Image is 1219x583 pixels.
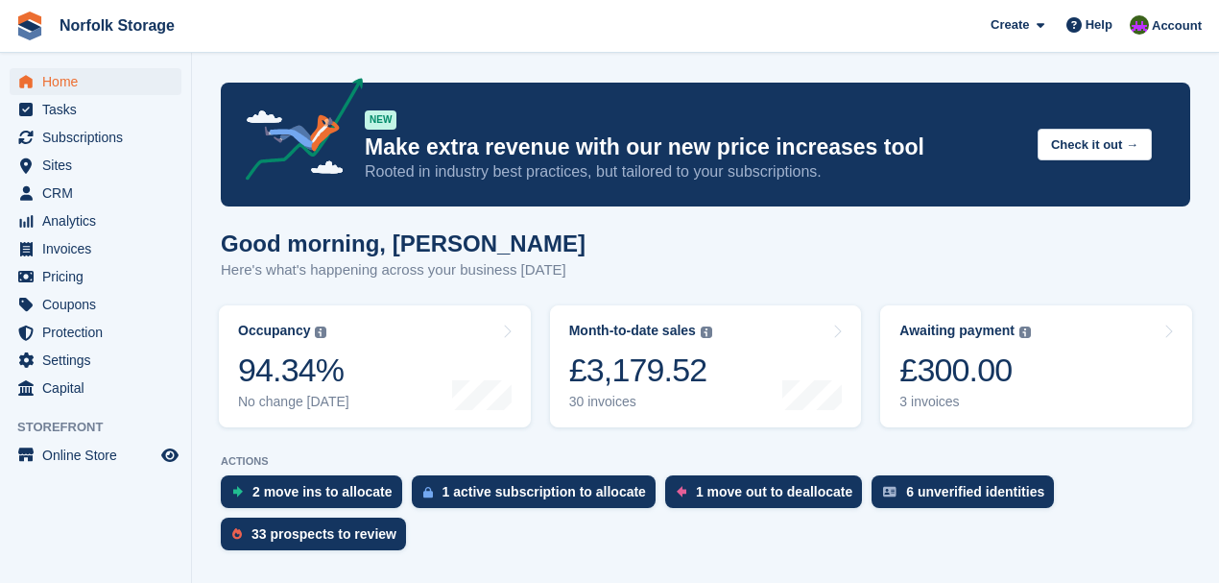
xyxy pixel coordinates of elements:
[42,442,157,469] span: Online Store
[10,152,181,179] a: menu
[42,180,157,206] span: CRM
[569,394,712,410] div: 30 invoices
[880,305,1192,427] a: Awaiting payment £300.00 3 invoices
[10,180,181,206] a: menu
[872,475,1064,518] a: 6 unverified identities
[42,207,157,234] span: Analytics
[221,475,412,518] a: 2 move ins to allocate
[696,484,852,499] div: 1 move out to deallocate
[899,351,1031,390] div: £300.00
[232,486,243,498] img: move_ins_to_allocate_icon-fdf77a2bb77ea45bf5b3d319d69a93e2d87916cf1d5bf7949dd705db3b84f3ca.svg
[251,526,396,542] div: 33 prospects to review
[17,418,191,437] span: Storefront
[569,323,696,339] div: Month-to-date sales
[252,484,393,499] div: 2 move ins to allocate
[15,12,44,40] img: stora-icon-8386f47178a22dfd0bd8f6a31ec36ba5ce8667c1dd55bd0f319d3a0aa187defe.svg
[42,263,157,290] span: Pricing
[42,291,157,318] span: Coupons
[42,96,157,123] span: Tasks
[10,291,181,318] a: menu
[569,351,712,390] div: £3,179.52
[10,319,181,346] a: menu
[219,305,531,427] a: Occupancy 94.34% No change [DATE]
[701,327,712,338] img: icon-info-grey-7440780725fd019a000dd9b08b2336e03edf1995a4989e88bcd33f0948082b44.svg
[238,394,349,410] div: No change [DATE]
[899,323,1015,339] div: Awaiting payment
[10,68,181,95] a: menu
[158,444,181,467] a: Preview store
[677,486,686,498] img: move_outs_to_deallocate_icon-f764333ba52eb49d3ac5e1228854f67142a1ed5810a6f6cc68b1a99e826820c5.svg
[1152,16,1202,36] span: Account
[10,124,181,151] a: menu
[991,15,1029,35] span: Create
[1086,15,1112,35] span: Help
[1038,129,1152,160] button: Check it out →
[238,351,349,390] div: 94.34%
[550,305,862,427] a: Month-to-date sales £3,179.52 30 invoices
[232,528,242,540] img: prospect-51fa495bee0391a8d652442698ab0144808aea92771e9ea1ae160a38d050c398.svg
[221,259,586,281] p: Here's what's happening across your business [DATE]
[423,486,433,498] img: active_subscription_to_allocate_icon-d502201f5373d7db506a760aba3b589e785aa758c864c3986d89f69b8ff3...
[221,231,586,256] h1: Good morning, [PERSON_NAME]
[1019,327,1031,338] img: icon-info-grey-7440780725fd019a000dd9b08b2336e03edf1995a4989e88bcd33f0948082b44.svg
[365,161,1022,182] p: Rooted in industry best practices, but tailored to your subscriptions.
[42,68,157,95] span: Home
[10,442,181,469] a: menu
[365,134,1022,161] p: Make extra revenue with our new price increases tool
[42,152,157,179] span: Sites
[221,455,1190,468] p: ACTIONS
[899,394,1031,410] div: 3 invoices
[665,475,872,518] a: 1 move out to deallocate
[10,207,181,234] a: menu
[221,518,416,560] a: 33 prospects to review
[10,263,181,290] a: menu
[238,323,310,339] div: Occupancy
[42,347,157,374] span: Settings
[1130,15,1149,35] img: Tom Pearson
[10,347,181,374] a: menu
[365,110,396,130] div: NEW
[906,484,1044,499] div: 6 unverified identities
[52,10,182,41] a: Norfolk Storage
[42,319,157,346] span: Protection
[442,484,646,499] div: 1 active subscription to allocate
[883,486,896,498] img: verify_identity-adf6edd0f0f0b5bbfe63781bf79b02c33cf7c696d77639b501bdc392416b5a36.svg
[10,375,181,401] a: menu
[229,78,364,187] img: price-adjustments-announcement-icon-8257ccfd72463d97f412b2fc003d46551f7dbcb40ab6d574587a9cd5c0d94...
[10,96,181,123] a: menu
[10,235,181,262] a: menu
[315,327,326,338] img: icon-info-grey-7440780725fd019a000dd9b08b2336e03edf1995a4989e88bcd33f0948082b44.svg
[42,375,157,401] span: Capital
[42,124,157,151] span: Subscriptions
[42,235,157,262] span: Invoices
[412,475,665,518] a: 1 active subscription to allocate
